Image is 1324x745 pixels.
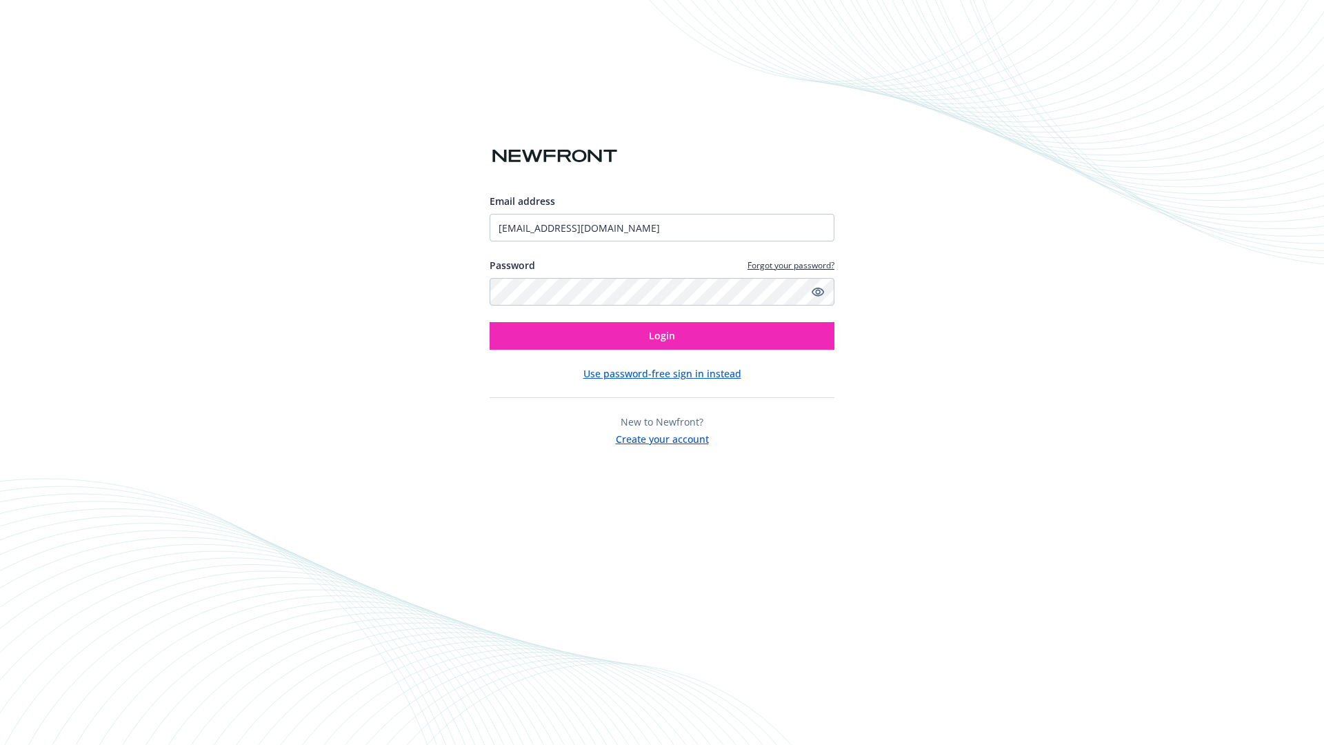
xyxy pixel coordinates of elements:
[621,415,703,428] span: New to Newfront?
[490,214,834,241] input: Enter your email
[490,258,535,272] label: Password
[583,366,741,381] button: Use password-free sign in instead
[616,429,709,446] button: Create your account
[649,329,675,342] span: Login
[748,259,834,271] a: Forgot your password?
[810,284,826,300] a: Show password
[490,322,834,350] button: Login
[490,144,620,168] img: Newfront logo
[490,195,555,208] span: Email address
[490,278,834,306] input: Enter your password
